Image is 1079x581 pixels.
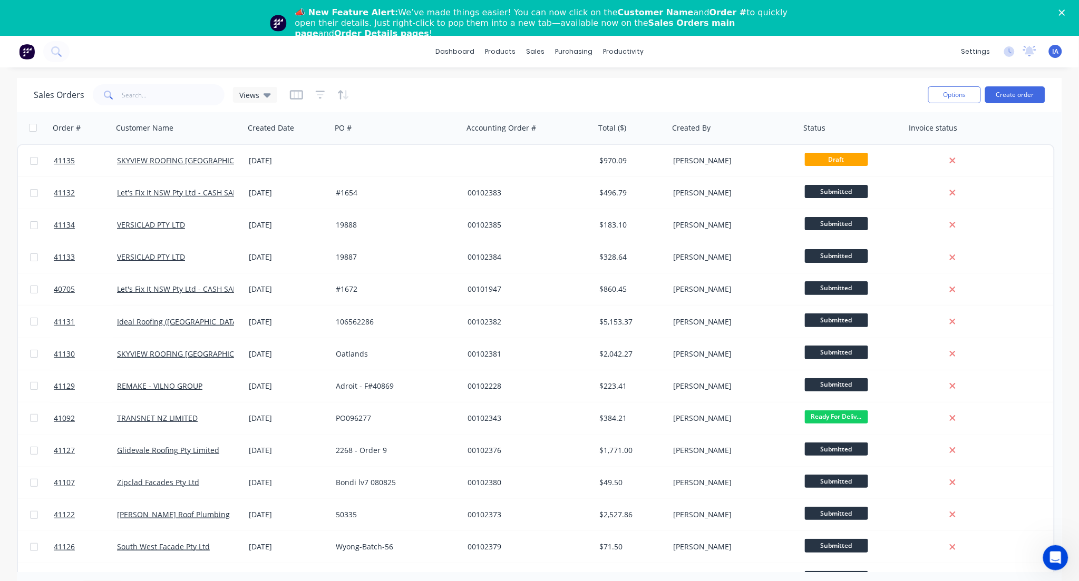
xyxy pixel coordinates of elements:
[1043,545,1068,570] iframe: Intercom live chat
[117,317,268,327] a: Ideal Roofing ([GEOGRAPHIC_DATA]) Pty Ltd
[54,435,117,466] a: 41127
[599,445,662,456] div: $1,771.00
[598,123,626,133] div: Total ($)
[54,381,75,391] span: 41129
[336,188,453,198] div: #1654
[550,44,598,60] div: purchasing
[673,413,790,424] div: [PERSON_NAME]
[673,188,790,198] div: [PERSON_NAME]
[805,378,868,391] span: Submitted
[805,153,868,166] span: Draft
[54,284,75,294] span: 40705
[336,284,453,294] div: #1672
[54,477,75,488] span: 41107
[249,220,327,230] div: [DATE]
[336,477,453,488] div: Bondi lv7 080825
[468,445,585,456] div: 00102376
[336,445,453,456] div: 2268 - Order 9
[599,188,662,198] div: $496.79
[117,349,270,359] a: SKYVIEW ROOFING [GEOGRAPHIC_DATA] P/L
[54,220,75,230] span: 41134
[54,209,117,241] a: 41134
[54,252,75,262] span: 41133
[672,123,711,133] div: Created By
[805,442,868,456] span: Submitted
[336,220,453,230] div: 19888
[480,44,521,60] div: products
[673,477,790,488] div: [PERSON_NAME]
[673,509,790,520] div: [PERSON_NAME]
[599,220,662,230] div: $183.10
[599,477,662,488] div: $49.50
[117,381,202,391] a: REMAKE - VILNO GROUP
[117,509,230,519] a: [PERSON_NAME] Roof Plumbing
[468,413,585,424] div: 00102343
[805,281,868,294] span: Submitted
[956,44,996,60] div: settings
[599,317,662,327] div: $5,153.37
[335,123,352,133] div: PO #
[468,317,585,327] div: 00102382
[673,252,790,262] div: [PERSON_NAME]
[599,252,662,262] div: $328.64
[468,477,585,488] div: 00102380
[249,188,327,198] div: [DATE]
[54,445,75,456] span: 41127
[336,381,453,391] div: Adroit - F#40869
[598,44,649,60] div: productivity
[599,284,662,294] div: $860.45
[468,381,585,391] div: 00102228
[249,477,327,488] div: [DATE]
[805,410,868,424] span: Ready For Deliv...
[295,18,735,38] b: Sales Orders main page
[116,123,173,133] div: Customer Name
[599,509,662,520] div: $2,527.86
[54,531,117,563] a: 41126
[19,44,35,60] img: Factory
[249,252,327,262] div: [DATE]
[468,284,585,294] div: 00101947
[117,284,241,294] a: Let's Fix It NSW Pty Ltd - CASH SALE
[468,188,585,198] div: 00102383
[336,413,453,424] div: PO096277
[805,539,868,552] span: Submitted
[295,7,793,39] div: We’ve made things easier! You can now click on the and to quickly open their details. Just right-...
[295,7,398,17] b: 📣 New Feature Alert:
[54,155,75,166] span: 41135
[336,509,453,520] div: 50335
[54,467,117,498] a: 41107
[54,338,117,370] a: 41130
[805,313,868,327] span: Submitted
[117,477,199,487] a: Zipclad Facades Pty Ltd
[54,145,117,176] a: 41135
[805,346,868,359] span: Submitted
[54,306,117,338] a: 41131
[599,541,662,552] div: $71.50
[673,349,790,359] div: [PERSON_NAME]
[122,84,225,105] input: Search...
[248,123,294,133] div: Created Date
[249,445,327,456] div: [DATE]
[673,155,790,166] div: [PERSON_NAME]
[468,349,585,359] div: 00102381
[53,123,81,133] div: Order #
[54,241,117,273] a: 41133
[673,445,790,456] div: [PERSON_NAME]
[54,413,75,424] span: 41092
[599,155,662,166] div: $970.09
[117,252,185,262] a: VERSICLAD PTY LTD
[336,541,453,552] div: Wyong-Batch-56
[117,541,210,552] a: South West Facade Pty Ltd
[673,317,790,327] div: [PERSON_NAME]
[618,7,694,17] b: Customer Name
[673,220,790,230] div: [PERSON_NAME]
[54,349,75,359] span: 41130
[805,217,868,230] span: Submitted
[117,188,241,198] a: Let's Fix It NSW Pty Ltd - CASH SALE
[466,123,536,133] div: Accounting Order #
[249,381,327,391] div: [DATE]
[673,381,790,391] div: [PERSON_NAME]
[336,349,453,359] div: Oatlands
[599,349,662,359] div: $2,042.27
[468,220,585,230] div: 00102385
